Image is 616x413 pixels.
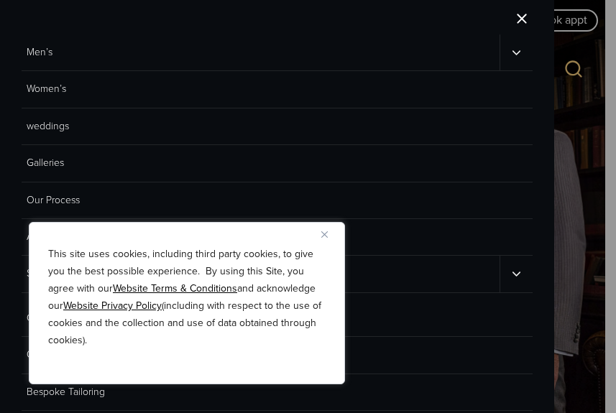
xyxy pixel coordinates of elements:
[22,337,533,373] a: Oxxford Collection
[22,374,533,411] a: Bespoke Tailoring
[500,256,533,292] button: Sale sub menu toggle
[22,34,500,70] a: Men’s
[63,298,162,313] a: Website Privacy Policy
[22,145,533,182] a: Galleries
[22,108,533,145] a: weddings
[321,226,339,243] button: Close
[22,182,533,219] a: Our Process
[22,300,533,337] a: Call Us [PHONE_NUMBER]
[22,256,500,292] a: Sale
[22,34,533,293] nav: Primary Mobile Navigation
[22,71,533,108] a: Women’s
[500,34,533,70] button: Men’s sub menu toggle
[22,219,533,256] a: About Us
[113,281,237,296] a: Website Terms & Conditions
[48,246,326,349] p: This site uses cookies, including third party cookies, to give you the best possible experience. ...
[321,231,328,238] img: Close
